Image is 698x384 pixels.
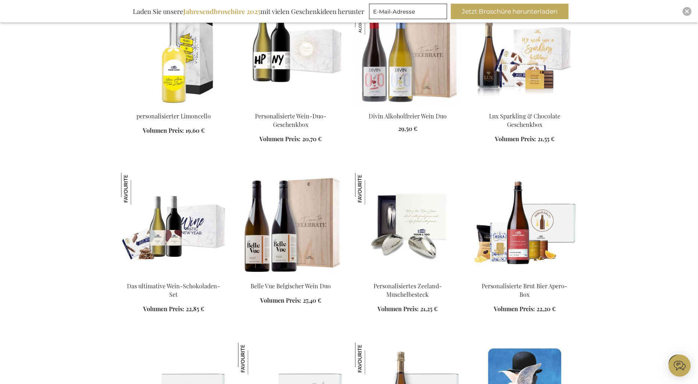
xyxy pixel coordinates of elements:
[238,273,343,280] a: Belle Vue Belgischer Wein Duo
[303,296,321,304] span: 27,40 €
[259,135,301,143] span: Volumen Preis:
[472,103,577,110] a: Lux Sparkling & Chocolade gift box
[143,305,184,313] span: Volumen Preis:
[121,103,226,110] a: Personalized Limoncello
[685,9,689,14] img: Close
[355,103,460,110] a: Divin Non-Alcoholic Wine Duo Divin Alkoholfreier Wein Duo
[260,296,321,305] a: Volumen Preis: 27,40 €
[185,127,205,134] span: 19,60 €
[137,112,211,120] a: personalisierter Limoncello
[143,127,205,135] a: Volumen Preis: 19,60 €
[251,282,331,290] a: Belle Vue Belgischer Wein Duo
[259,135,322,143] a: Volumen Preis: 20,70 €
[238,343,270,374] img: Die ultimative Schokoladenerlebnis-Box
[669,355,691,377] iframe: belco-activator-frame
[489,112,560,128] a: Lux Sparkling & Chocolate Geschenkbox
[260,296,301,304] span: Volumen Preis:
[369,4,449,21] form: marketing offers and promotions
[398,125,417,132] span: 29,50 €
[369,112,447,120] a: Divin Alkoholfreier Wein Duo
[143,305,204,313] a: Volumen Preis: 22,85 €
[183,7,261,16] b: Jahresendbroschüre 2025
[238,3,343,106] img: Personalised Wine Duo Gift Box
[472,173,577,276] img: Personalisierte Brut Bier Apero-Box
[121,273,226,280] a: Beer Apéro Gift Box Das ultimative Wein-Schokoladen-Set
[451,4,568,19] button: Jetzt Broschüre herunterladen
[355,343,387,374] img: Die Office Party Box
[472,3,577,106] img: Lux Sparkling & Chocolade gift box
[121,173,226,276] img: Beer Apéro Gift Box
[238,103,343,110] a: Personalised Wine Duo Gift Box
[255,112,326,128] a: Personalisierte Wein-Duo-Geschenkbox
[495,135,554,143] a: Volumen Preis: 21,55 €
[127,282,220,298] a: Das ultimative Wein-Schokoladen-Set
[355,173,460,276] img: Personalised Zeeland Mussel Cutlery
[378,305,437,313] a: Volumen Preis: 21,25 €
[355,3,460,106] img: Divin Non-Alcoholic Wine Duo
[143,127,184,134] span: Volumen Preis:
[186,305,204,313] span: 22,85 €
[378,305,419,313] span: Volumen Preis:
[355,273,460,280] a: Personalised Zeeland Mussel Cutlery Personalisiertes Zeeland-Muschelbesteck
[302,135,322,143] span: 20,70 €
[495,135,536,143] span: Volumen Preis:
[683,7,691,16] div: Close
[538,135,554,143] span: 21,55 €
[121,173,153,205] img: Das ultimative Wein-Schokoladen-Set
[355,173,387,205] img: Personalisiertes Zeeland-Muschelbesteck
[121,3,226,106] img: Personalized Limoncello
[130,4,368,19] div: Laden Sie unsere mit vielen Geschenkideen herunter
[238,173,343,276] img: Belle Vue Belgischer Wein Duo
[420,305,437,313] span: 21,25 €
[369,4,447,19] input: E-Mail-Adresse
[373,282,442,298] a: Personalisiertes Zeeland-Muschelbesteck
